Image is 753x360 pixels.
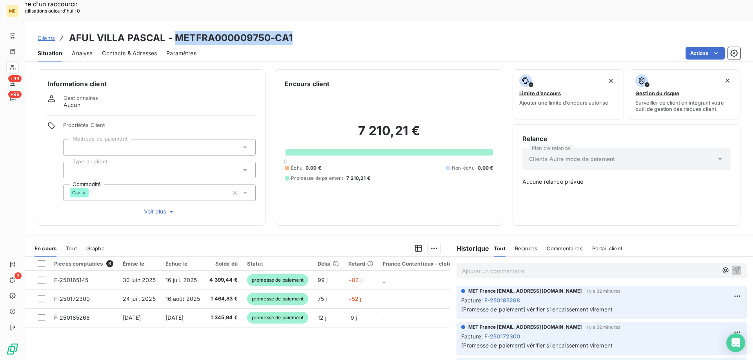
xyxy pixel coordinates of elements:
h6: Historique [450,244,489,253]
span: F-250165145 [54,277,89,283]
span: 16 août 2025 [166,295,200,302]
span: Facture : [461,332,483,340]
span: Ajouter une limite d’encours autorisé [519,99,608,106]
h2: 7 210,21 € [285,123,493,147]
span: 3 [106,260,113,267]
div: Émise le [123,261,156,267]
span: Échu [291,165,302,172]
span: MET France [EMAIL_ADDRESS][DOMAIN_NAME] [468,288,582,295]
span: Paramètres [166,49,196,57]
span: 12 j [318,314,327,321]
input: Ajouter une valeur [70,144,76,151]
span: Clients Autre mode de paiement [529,155,615,163]
span: Gaz [72,190,80,195]
div: Solde dû [209,261,238,267]
span: Voir plus [144,208,175,215]
div: France Contentieux - cloture [383,261,457,267]
button: Gestion du risqueSurveiller ce client en intégrant votre outil de gestion des risques client. [629,69,740,119]
span: 0 [284,158,287,165]
span: 0,00 € [306,165,321,172]
div: Échue le [166,261,200,267]
div: Statut [247,261,308,267]
span: [Promesse de paiement] vérifier si encaissement virement [461,306,613,313]
span: Portail client [592,245,622,251]
img: Logo LeanPay [6,343,19,355]
span: promesse de paiement [247,274,308,286]
span: _ [383,277,385,283]
div: Pièces comptables [54,260,113,267]
span: Facture : [461,296,483,304]
span: Commentaires [547,245,583,251]
h6: Relance [522,134,731,143]
span: 99 j [318,277,328,283]
input: Ajouter une valeur [70,166,76,174]
span: F-250172300 [484,332,520,340]
span: Propriétés Client [63,122,256,133]
h6: Encours client [285,79,329,89]
span: +99 [8,75,22,82]
button: Actions [686,47,725,60]
span: Analyse [72,49,93,57]
input: Ajouter une valeur [89,189,95,196]
span: 1 464,83 € [209,295,238,303]
span: Aucune relance prévue [522,178,731,186]
span: -9 j [348,314,357,321]
span: 16 juil. 2025 [166,277,197,283]
span: Tout [66,245,77,251]
span: [DATE] [166,314,184,321]
span: F-250185268 [484,296,520,304]
span: 30 juin 2025 [123,277,156,283]
span: Contacts & Adresses [102,49,157,57]
span: Surveiller ce client en intégrant votre outil de gestion des risques client. [635,99,734,112]
span: 4 399,44 € [209,276,238,284]
span: il y a 32 minutes [586,325,621,329]
span: 24 juil. 2025 [123,295,156,302]
button: Limite d’encoursAjouter une limite d’encours autorisé [513,69,624,119]
span: +83 j [348,277,362,283]
span: _ [383,295,385,302]
span: Tout [494,245,506,251]
span: 75 j [318,295,327,302]
span: +52 j [348,295,362,302]
span: il y a 32 minutes [586,289,621,293]
button: Voir plus [63,207,256,216]
div: Délai [318,261,339,267]
span: 1 345,94 € [209,314,238,322]
span: Gestionnaires [64,95,98,101]
span: En cours [35,245,56,251]
div: Open Intercom Messenger [726,333,745,352]
span: Gestion du risque [635,90,679,96]
span: 0,00 € [478,165,493,172]
span: Clients [38,35,55,41]
span: _ [383,314,385,321]
span: Non-échu [452,165,475,172]
h6: Informations client [47,79,256,89]
span: Promesse de paiement [291,175,343,182]
div: Retard [348,261,373,267]
span: Relances [515,245,537,251]
span: Situation [38,49,62,57]
span: [Promesse de paiement] vérifier si encaissement virement [461,342,613,349]
span: 3 [15,272,22,279]
a: Clients [38,34,55,42]
span: promesse de paiement [247,293,308,305]
h3: AFUL VILLA PASCAL - METFRA000009750-CA1 [69,31,293,45]
span: MET France [EMAIL_ADDRESS][DOMAIN_NAME] [468,324,582,331]
span: [DATE] [123,314,141,321]
span: F-250172300 [54,295,90,302]
span: Limite d’encours [519,90,561,96]
span: 7 210,21 € [346,175,370,182]
span: promesse de paiement [247,312,308,324]
span: F-250185268 [54,314,90,321]
span: Aucun [64,101,80,109]
span: +99 [8,91,22,98]
span: Graphe [86,245,105,251]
